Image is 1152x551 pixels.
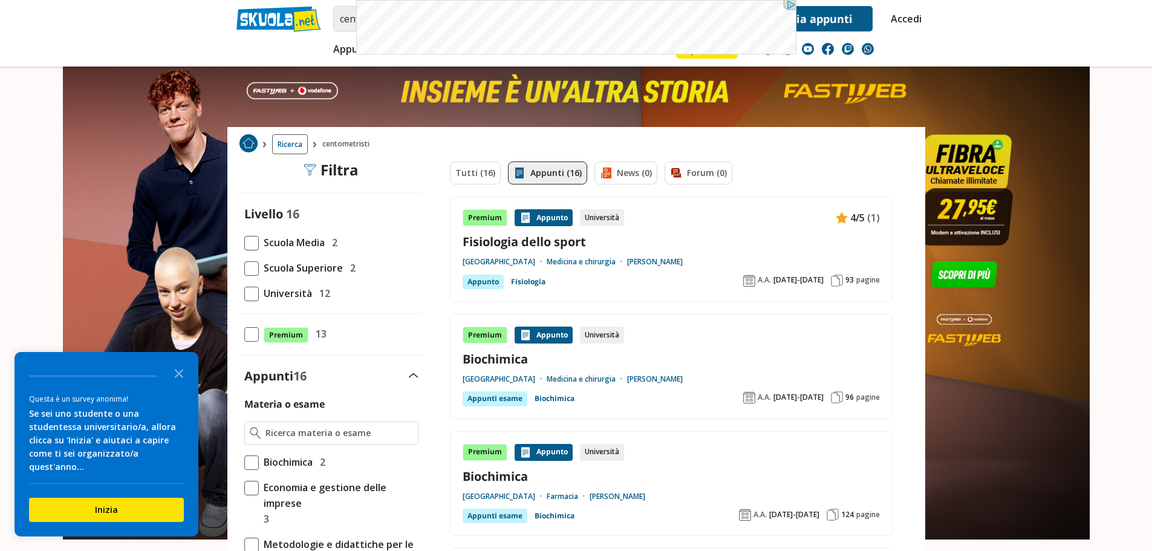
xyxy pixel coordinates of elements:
[463,468,880,484] a: Biochimica
[850,210,865,226] span: 4/5
[304,161,359,178] div: Filtra
[330,39,385,61] a: Appunti
[822,43,834,55] img: facebook
[322,134,374,154] span: centometristi
[239,134,258,154] a: Home
[333,6,637,31] input: Cerca appunti, riassunti o versioni
[167,360,191,385] button: Close the survey
[519,212,532,224] img: Appunti contenuto
[831,391,843,403] img: Pagine
[891,6,916,31] a: Accedi
[259,480,418,511] span: Economia e gestione delle imprese
[845,393,854,402] span: 96
[743,391,755,403] img: Anno accademico
[739,509,751,521] img: Anno accademico
[272,134,308,154] a: Ricerca
[293,368,307,384] span: 16
[304,164,316,176] img: Filtra filtri mobile
[463,351,880,367] a: Biochimica
[450,161,501,184] a: Tutti (16)
[743,275,755,287] img: Anno accademico
[463,391,527,406] div: Appunti esame
[831,275,843,287] img: Pagine
[515,444,573,461] div: Appunto
[463,444,507,461] div: Premium
[508,161,587,184] a: Appunti (16)
[590,492,645,501] a: [PERSON_NAME]
[856,510,880,520] span: pagine
[827,509,839,521] img: Pagine
[463,257,547,267] a: [GEOGRAPHIC_DATA]
[856,275,880,285] span: pagine
[409,373,418,378] img: Apri e chiudi sezione
[259,511,269,527] span: 3
[15,352,198,536] div: Survey
[758,275,771,285] span: A.A.
[515,209,573,226] div: Appunto
[580,327,624,344] div: Università
[547,492,590,501] a: Farmacia
[842,43,854,55] img: twitch
[286,206,299,222] span: 16
[431,1,439,9] img: adc.png
[264,327,308,343] span: Premium
[250,427,261,439] img: Ricerca materia o esame
[758,393,771,402] span: A.A.
[841,510,854,520] span: 124
[259,235,325,250] span: Scuola Media
[463,233,880,250] a: Fisiologia dello sport
[259,285,312,301] span: Università
[547,257,627,267] a: Medicina e chirurgia
[463,509,527,523] div: Appunti esame
[463,209,507,226] div: Premium
[511,275,545,289] a: Fisiologia
[515,327,573,344] div: Appunto
[29,498,184,522] button: Inizia
[760,6,873,31] a: Invia appunti
[463,492,547,501] a: [GEOGRAPHIC_DATA]
[513,167,526,179] img: Appunti filtro contenuto attivo
[627,374,683,384] a: [PERSON_NAME]
[29,407,184,474] div: Se sei uno studente o una studentessa universitario/a, allora clicca su 'Inizia' e aiutaci a capi...
[463,275,504,289] div: Appunto
[862,43,874,55] img: WhatsApp
[259,260,343,276] span: Scuola Superiore
[627,257,683,267] a: [PERSON_NAME]
[773,393,824,402] span: [DATE]-[DATE]
[29,393,184,405] div: Questa è un survey anonima!
[345,260,356,276] span: 2
[315,454,325,470] span: 2
[314,285,330,301] span: 12
[311,326,327,342] span: 13
[845,275,854,285] span: 93
[580,209,624,226] div: Università
[265,427,412,439] input: Ricerca materia o esame
[259,454,313,470] span: Biochimica
[327,235,337,250] span: 2
[867,210,880,226] span: (1)
[535,391,574,406] a: Biochimica
[856,393,880,402] span: pagine
[463,374,547,384] a: [GEOGRAPHIC_DATA]
[519,329,532,341] img: Appunti contenuto
[244,206,283,222] label: Livello
[580,444,624,461] div: Università
[547,374,627,384] a: Medicina e chirurgia
[244,368,307,384] label: Appunti
[463,327,507,344] div: Premium
[244,397,325,411] label: Materia o esame
[239,134,258,152] img: Home
[535,509,574,523] a: Biochimica
[519,446,532,458] img: Appunti contenuto
[769,510,819,520] span: [DATE]-[DATE]
[773,275,824,285] span: [DATE]-[DATE]
[753,510,767,520] span: A.A.
[836,212,848,224] img: Appunti contenuto
[802,43,814,55] img: youtube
